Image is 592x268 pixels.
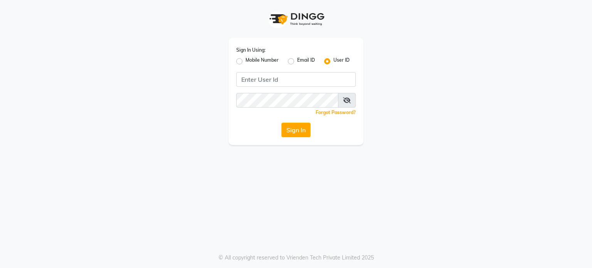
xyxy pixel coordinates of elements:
[246,57,279,66] label: Mobile Number
[333,57,350,66] label: User ID
[281,123,311,137] button: Sign In
[316,110,356,115] a: Forgot Password?
[236,72,356,87] input: Username
[236,47,266,54] label: Sign In Using:
[297,57,315,66] label: Email ID
[236,93,338,108] input: Username
[265,8,327,30] img: logo1.svg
